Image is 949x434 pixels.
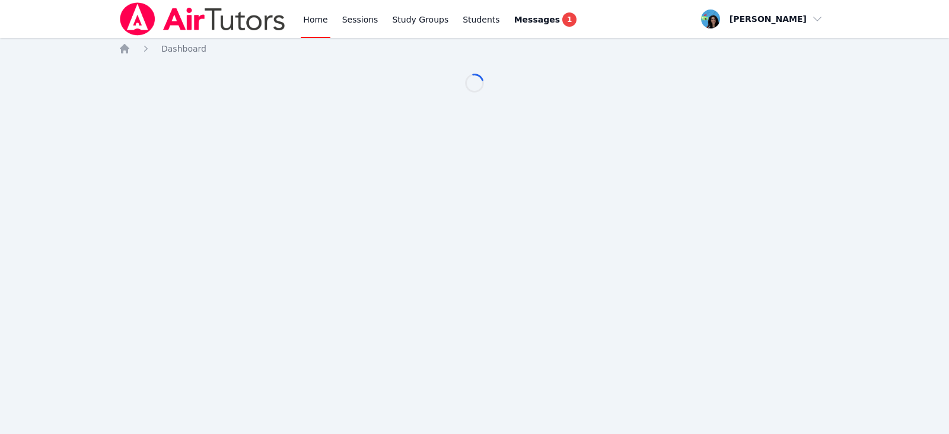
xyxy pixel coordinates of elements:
[119,43,830,55] nav: Breadcrumb
[514,14,560,26] span: Messages
[562,12,577,27] span: 1
[161,43,206,55] a: Dashboard
[119,2,286,36] img: Air Tutors
[161,44,206,53] span: Dashboard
